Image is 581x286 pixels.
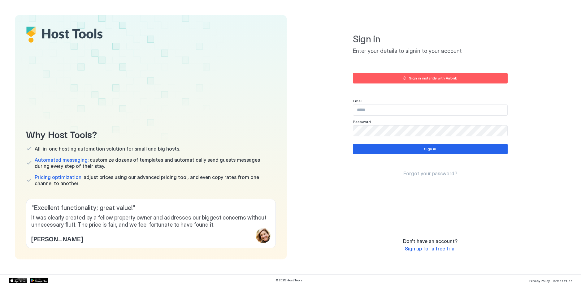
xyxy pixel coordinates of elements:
[30,278,48,283] a: Google Play Store
[353,33,508,45] span: Sign in
[31,204,271,212] span: " Excellent functionality; great value! "
[353,126,507,136] input: Input Field
[353,99,362,103] span: Email
[424,146,436,152] div: Sign in
[353,144,508,154] button: Sign in
[256,228,271,243] div: profile
[35,174,276,186] span: adjust prices using our advanced pricing tool, and even copy rates from one channel to another.
[275,278,302,282] span: © 2025 Host Tools
[31,214,271,228] span: It was clearly created by a fellow property owner and addresses our biggest concerns without unne...
[31,234,83,243] span: [PERSON_NAME]
[405,245,456,252] a: Sign up for a free trial
[353,73,508,83] button: Sign in instantly with Airbnb
[552,277,572,284] a: Terms Of Use
[353,105,507,115] input: Input Field
[403,170,457,177] a: Forgot your password?
[403,238,457,244] span: Don't have an account?
[9,278,27,283] a: App Store
[35,157,276,169] span: customize dozens of templates and automatically send guests messages during every step of their s...
[529,277,550,284] a: Privacy Policy
[409,75,457,81] div: Sign in instantly with Airbnb
[529,279,550,283] span: Privacy Policy
[353,48,508,55] span: Enter your details to signin to your account
[35,157,89,163] span: Automated messaging:
[35,146,180,152] span: All-in-one hosting automation solution for small and big hosts.
[35,174,82,180] span: Pricing optimization:
[26,127,276,141] span: Why Host Tools?
[552,279,572,283] span: Terms Of Use
[353,119,371,124] span: Password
